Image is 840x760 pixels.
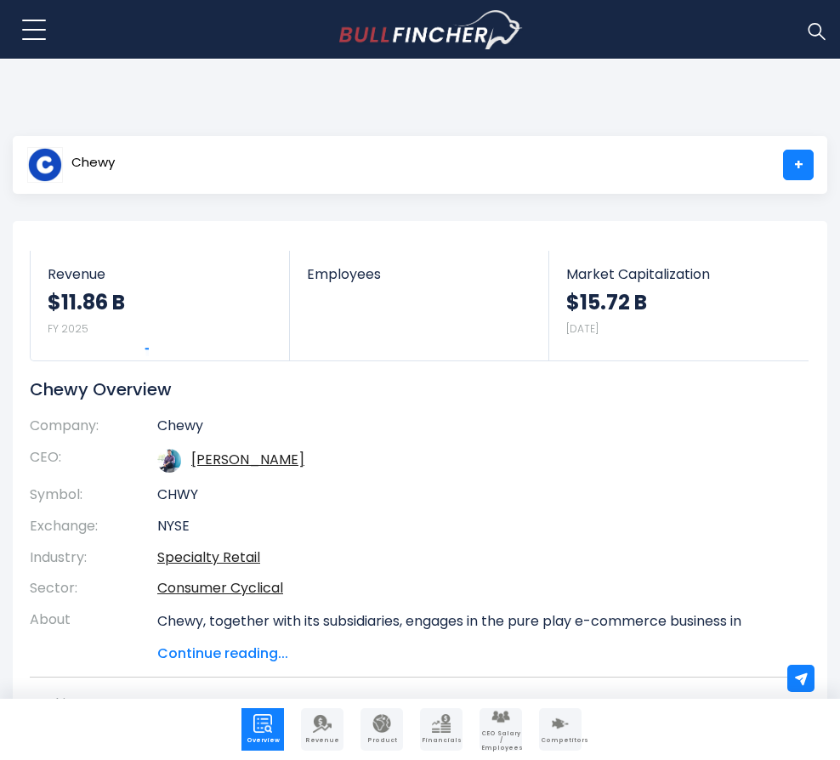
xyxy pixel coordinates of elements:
[339,10,522,49] a: Go to homepage
[30,417,157,442] th: Company:
[566,289,647,315] strong: $15.72 B
[30,542,157,574] th: Industry:
[48,289,125,315] strong: $11.86 B
[30,573,157,604] th: Sector:
[26,150,116,180] a: Chewy
[71,156,115,170] span: Chewy
[30,442,157,479] th: CEO:
[541,737,580,744] span: Competitors
[31,251,289,360] a: Revenue $11.86 B FY 2025
[157,644,785,664] span: Continue reading...
[480,708,522,751] a: Company Employees
[566,321,599,336] small: [DATE]
[30,479,157,511] th: Symbol:
[48,321,88,336] small: FY 2025
[157,547,260,567] a: Specialty Retail
[783,150,814,180] a: +
[27,147,63,183] img: CHWY logo
[157,578,283,598] a: Consumer Cyclical
[157,479,785,511] td: CHWY
[157,449,181,473] img: sumit-singh.jpg
[157,611,785,734] p: Chewy, together with its subsidiaries, engages in the pure play e-commerce business in [GEOGRAPHI...
[241,708,284,751] a: Company Overview
[290,251,548,311] a: Employees
[157,511,785,542] td: NYSE
[362,737,401,744] span: Product
[301,708,343,751] a: Company Revenue
[539,708,582,751] a: Company Competitors
[191,450,304,469] a: ceo
[30,378,785,400] h1: Chewy Overview
[243,737,282,744] span: Overview
[549,251,809,360] a: Market Capitalization $15.72 B [DATE]
[360,708,403,751] a: Company Product/Geography
[30,695,793,713] span: Ranking:
[422,737,461,744] span: Financials
[30,604,157,664] th: About
[30,511,157,542] th: Exchange:
[157,417,785,442] td: Chewy
[481,730,520,751] span: CEO Salary / Employees
[307,266,531,282] span: Employees
[339,10,523,49] img: Bullfincher logo
[303,737,342,744] span: Revenue
[566,266,792,282] span: Market Capitalization
[48,266,272,282] span: Revenue
[420,708,463,751] a: Company Financials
